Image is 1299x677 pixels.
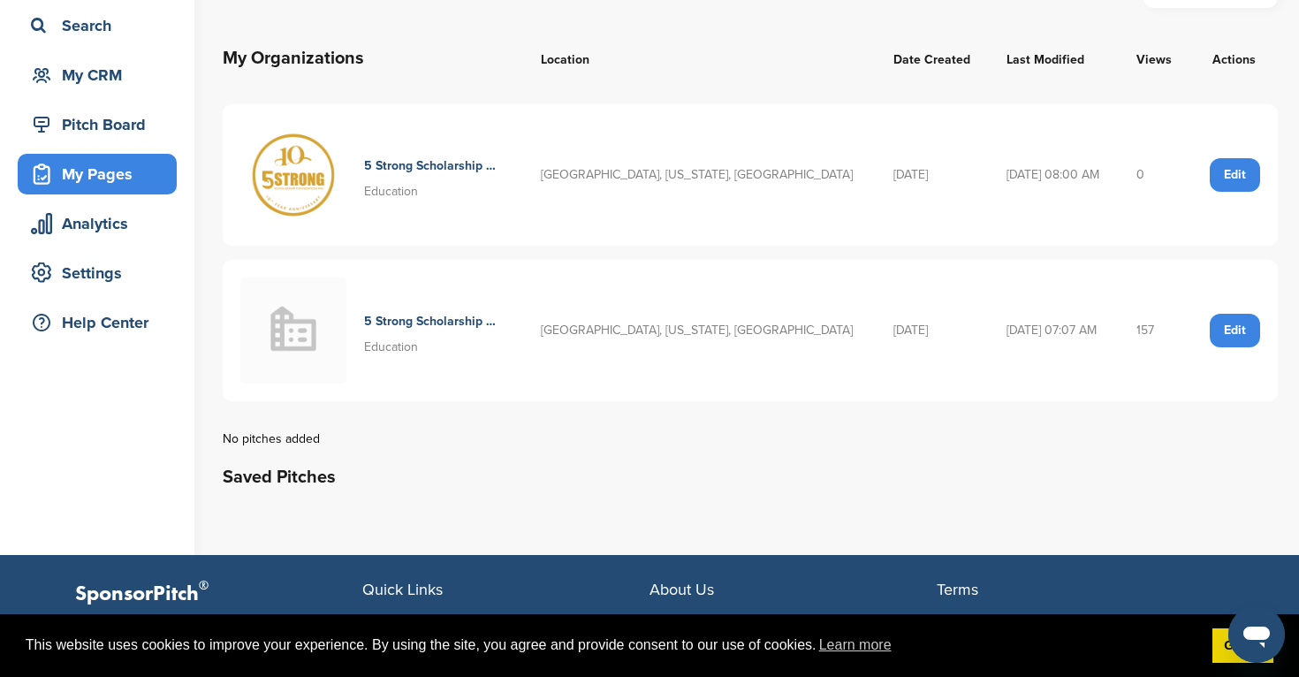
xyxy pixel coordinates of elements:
[362,580,443,599] span: Quick Links
[989,104,1119,246] td: [DATE] 08:00 AM
[199,574,209,597] span: ®
[240,278,346,384] img: Buildingmissing
[1119,27,1190,90] th: Views
[75,582,362,607] p: SponsorPitch
[27,307,177,338] div: Help Center
[27,208,177,240] div: Analytics
[1228,606,1285,663] iframe: Button to launch messaging window
[817,632,894,658] a: learn more about cookies
[523,104,876,246] td: [GEOGRAPHIC_DATA], [US_STATE], [GEOGRAPHIC_DATA]
[18,104,177,145] a: Pitch Board
[27,10,177,42] div: Search
[364,339,418,354] span: Education
[27,59,177,91] div: My CRM
[876,104,990,246] td: [DATE]
[223,433,1278,445] div: No pitches added
[18,5,177,46] a: Search
[27,109,177,141] div: Pitch Board
[26,632,1198,658] span: This website uses cookies to improve your experience. By using the site, you agree and provide co...
[223,27,523,90] th: My Organizations
[223,463,1278,491] h2: Saved Pitches
[876,260,990,401] td: [DATE]
[937,580,978,599] span: Terms
[523,27,876,90] th: Location
[1119,260,1190,401] td: 157
[27,257,177,289] div: Settings
[1212,628,1273,664] a: dismiss cookie message
[27,158,177,190] div: My Pages
[989,260,1119,401] td: [DATE] 07:07 AM
[18,154,177,194] a: My Pages
[18,302,177,343] a: Help Center
[876,27,990,90] th: Date Created
[523,260,876,401] td: [GEOGRAPHIC_DATA], [US_STATE], [GEOGRAPHIC_DATA]
[364,184,418,199] span: Education
[649,580,714,599] span: About Us
[18,253,177,293] a: Settings
[1210,158,1260,192] a: Edit
[240,122,505,228] a: 5 strong 10 years plain gold 2 5 Strong Scholarship Foundation, Inc Education
[18,203,177,244] a: Analytics
[18,55,177,95] a: My CRM
[364,312,501,331] h4: 5 Strong Scholarship Foundation, Inc.
[364,156,501,176] h4: 5 Strong Scholarship Foundation, Inc
[1119,104,1190,246] td: 0
[1210,314,1260,347] a: Edit
[240,278,505,384] a: Buildingmissing 5 Strong Scholarship Foundation, Inc. Education
[989,27,1119,90] th: Last Modified
[1191,27,1278,90] th: Actions
[240,122,346,228] img: 5 strong 10 years plain gold 2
